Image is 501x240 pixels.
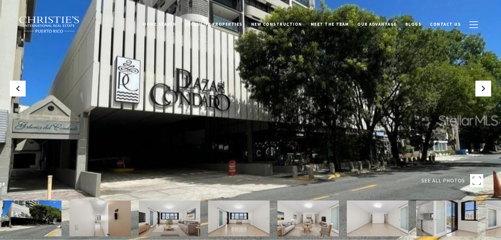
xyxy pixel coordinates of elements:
img: 64 CONDADO AVE [208,200,270,236]
a: Our Advantage [353,18,401,31]
a: Home Search [139,18,181,31]
a: Exclusive Properties [181,18,247,31]
span: SEE ALL PHOTOS [421,176,465,185]
img: 64 CONDADO AVE [277,200,339,236]
img: 64 CONDADO AVE [139,200,200,236]
a: New Construction [247,18,306,31]
span: Blogs [405,21,422,27]
span: Contact Us [430,21,461,27]
a: Meet the Team [306,18,353,31]
span: Our Advantage [357,21,397,27]
a: Blogs [401,18,426,31]
img: 64 CONDADO AVE [347,200,408,236]
span: New Construction [251,21,302,27]
img: 64 CONDADO AVE [69,200,131,236]
img: Christie's International Real Estate black text logo [19,16,80,33]
span: Exclusive Properties [185,21,243,27]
